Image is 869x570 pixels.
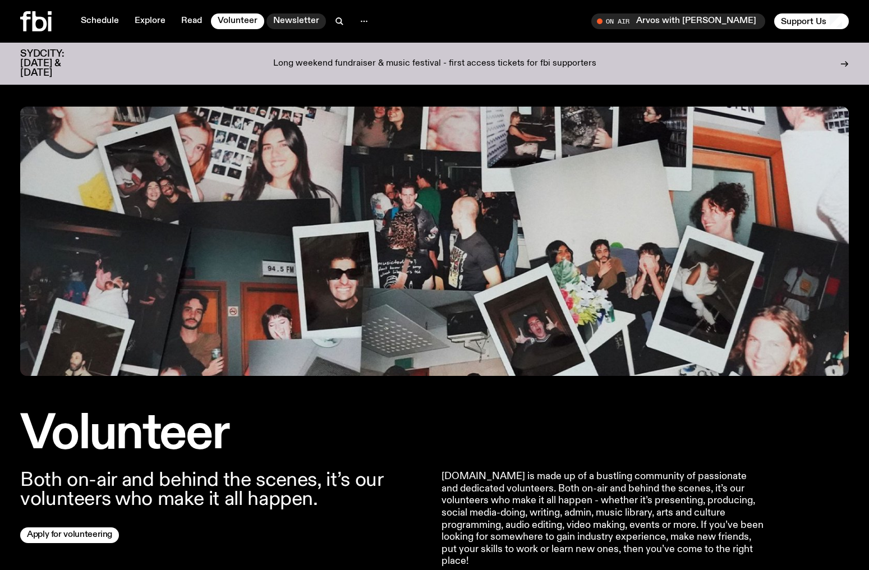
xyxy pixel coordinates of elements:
[266,13,326,29] a: Newsletter
[591,13,765,29] button: On AirArvos with [PERSON_NAME]
[774,13,849,29] button: Support Us
[174,13,209,29] a: Read
[128,13,172,29] a: Explore
[20,49,92,78] h3: SYDCITY: [DATE] & [DATE]
[74,13,126,29] a: Schedule
[20,527,119,543] a: Apply for volunteering
[781,16,826,26] span: Support Us
[442,471,765,568] p: [DOMAIN_NAME] is made up of a bustling community of passionate and dedicated volunteers. Both on-...
[20,471,428,509] p: Both on-air and behind the scenes, it’s our volunteers who make it all happen.
[20,412,428,457] h1: Volunteer
[20,107,849,376] img: A collage of photographs and polaroids showing FBI volunteers.
[273,59,596,69] p: Long weekend fundraiser & music festival - first access tickets for fbi supporters
[211,13,264,29] a: Volunteer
